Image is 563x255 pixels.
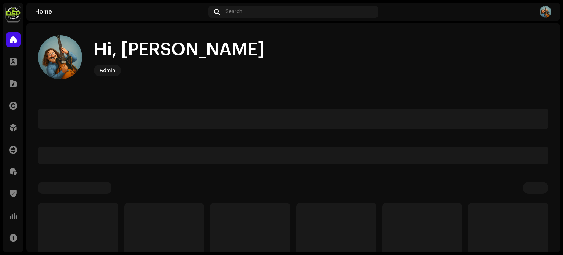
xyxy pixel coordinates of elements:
[94,38,265,62] div: Hi, [PERSON_NAME]
[100,66,115,75] div: Admin
[35,9,205,15] div: Home
[6,6,21,21] img: 337c92e9-c8c2-4d5f-b899-13dae4d4afdd
[225,9,242,15] span: Search
[540,6,551,18] img: 2f0439b4-b615-4261-9b3f-13c2a2f2cab5
[38,35,82,79] img: 2f0439b4-b615-4261-9b3f-13c2a2f2cab5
